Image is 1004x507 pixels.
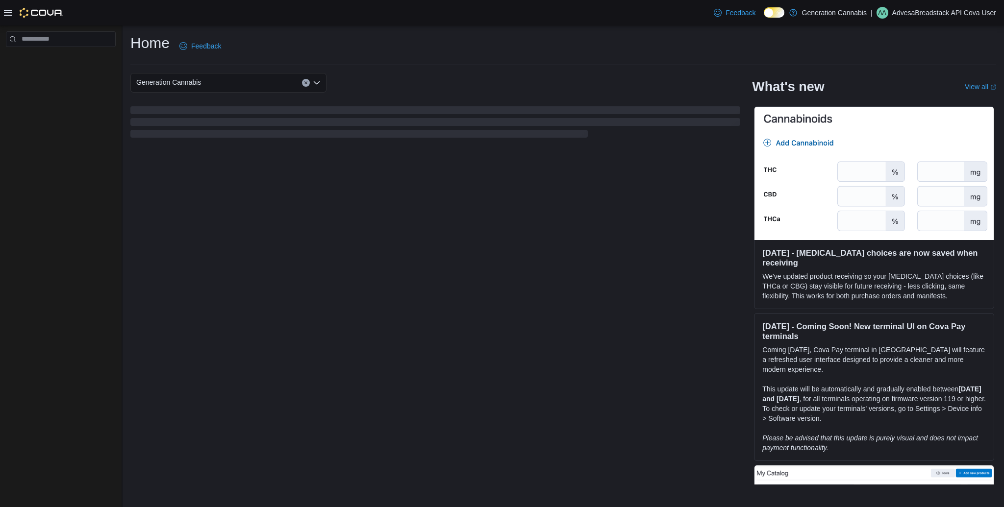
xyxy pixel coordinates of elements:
[877,7,888,19] div: AdvesaBreadstack API Cova User
[130,33,170,53] h1: Home
[20,8,63,18] img: Cova
[764,7,784,18] input: Dark Mode
[176,36,225,56] a: Feedback
[802,7,867,19] p: Generation Cannabis
[762,384,986,423] p: This update will be automatically and gradually enabled between , for all terminals operating on ...
[892,7,996,19] p: AdvesaBreadstack API Cova User
[762,321,986,341] h3: [DATE] - Coming Soon! New terminal UI on Cova Pay terminals
[191,41,221,51] span: Feedback
[136,76,201,88] span: Generation Cannabis
[990,84,996,90] svg: External link
[752,79,824,95] h2: What's new
[762,385,981,403] strong: [DATE] and [DATE]
[762,271,986,301] p: We've updated product receiving so your [MEDICAL_DATA] choices (like THCa or CBG) stay visible fo...
[6,49,116,72] nav: Complex example
[878,7,886,19] span: AA
[762,248,986,267] h3: [DATE] - [MEDICAL_DATA] choices are now saved when receiving
[726,8,755,18] span: Feedback
[871,7,873,19] p: |
[762,345,986,374] p: Coming [DATE], Cova Pay terminal in [GEOGRAPHIC_DATA] will feature a refreshed user interface des...
[130,108,740,140] span: Loading
[302,79,310,87] button: Clear input
[762,434,978,452] em: Please be advised that this update is purely visual and does not impact payment functionality.
[313,79,321,87] button: Open list of options
[710,3,759,23] a: Feedback
[965,83,996,91] a: View allExternal link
